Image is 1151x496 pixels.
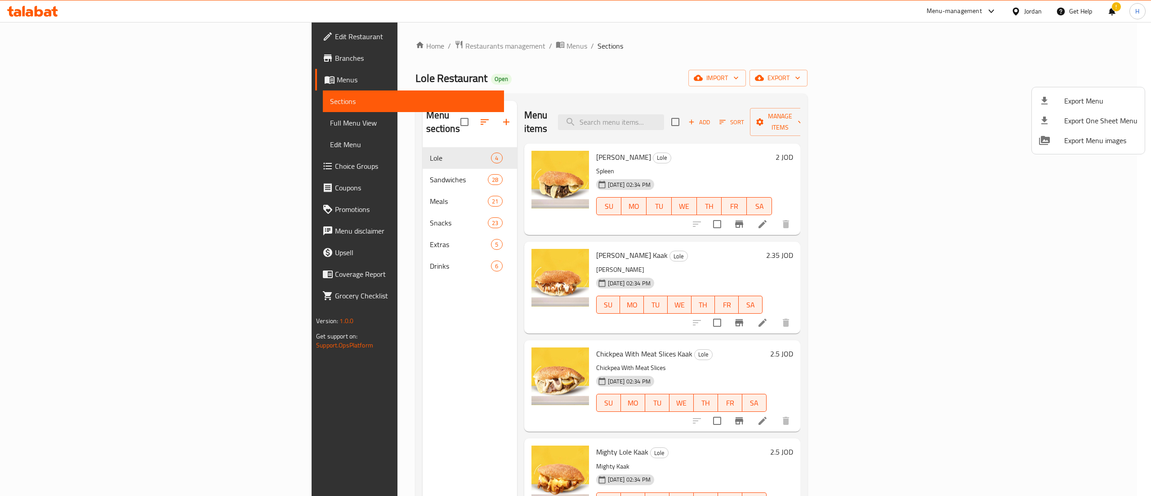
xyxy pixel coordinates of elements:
[1064,135,1138,146] span: Export Menu images
[1032,111,1145,131] li: Export one sheet menu items
[1032,131,1145,150] li: Export Menu images
[1064,115,1138,126] span: Export One Sheet Menu
[1064,95,1138,106] span: Export Menu
[1032,91,1145,111] li: Export menu items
